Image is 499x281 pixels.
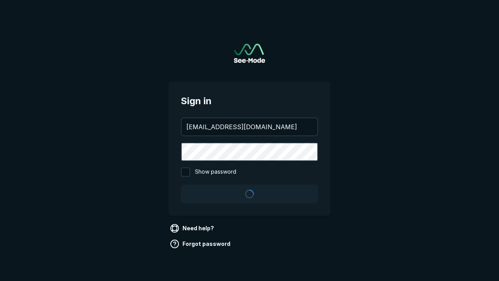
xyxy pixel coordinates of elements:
a: Go to sign in [234,44,265,63]
span: Show password [195,167,236,177]
img: See-Mode Logo [234,44,265,63]
span: Sign in [181,94,318,108]
a: Forgot password [168,238,234,250]
input: your@email.com [182,118,317,135]
a: Need help? [168,222,217,235]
